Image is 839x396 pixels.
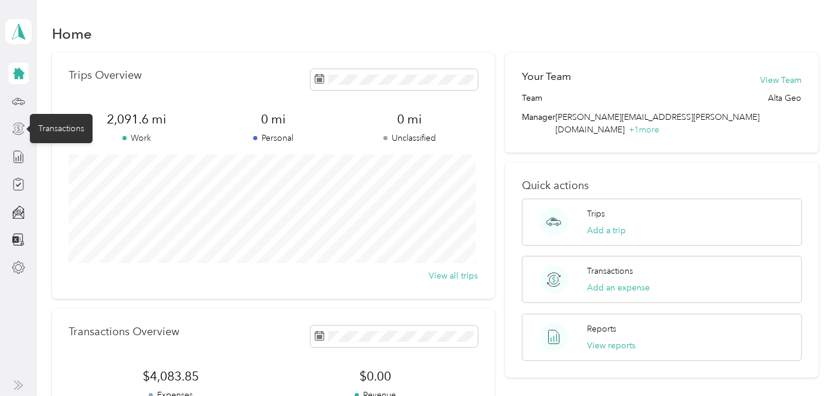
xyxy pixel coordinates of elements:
p: Trips Overview [69,69,142,82]
button: View Team [761,74,802,86]
span: 0 mi [205,111,342,128]
span: + 1 more [629,125,659,135]
p: Personal [205,132,342,144]
span: $0.00 [273,368,478,385]
button: Add an expense [587,281,650,294]
p: Trips [587,208,605,220]
span: Team [522,92,542,104]
p: Reports [587,323,616,335]
p: Transactions Overview [69,326,179,338]
span: Manager [522,111,555,136]
p: Transactions [587,265,633,277]
span: 2,091.6 mi [69,111,205,128]
p: Unclassified [342,132,478,144]
span: Alta Geo [769,92,802,104]
h1: Home [52,27,92,40]
h2: Your Team [522,69,571,84]
p: Quick actions [522,180,802,192]
p: Work [69,132,205,144]
span: $4,083.85 [69,368,273,385]
iframe: Everlance-gr Chat Button Frame [772,329,839,396]
span: 0 mi [342,111,478,128]
button: View all trips [429,270,478,282]
button: View reports [587,339,635,352]
div: Transactions [30,114,93,143]
button: Add a trip [587,224,626,237]
span: [PERSON_NAME][EMAIL_ADDRESS][PERSON_NAME][DOMAIN_NAME] [555,112,760,135]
